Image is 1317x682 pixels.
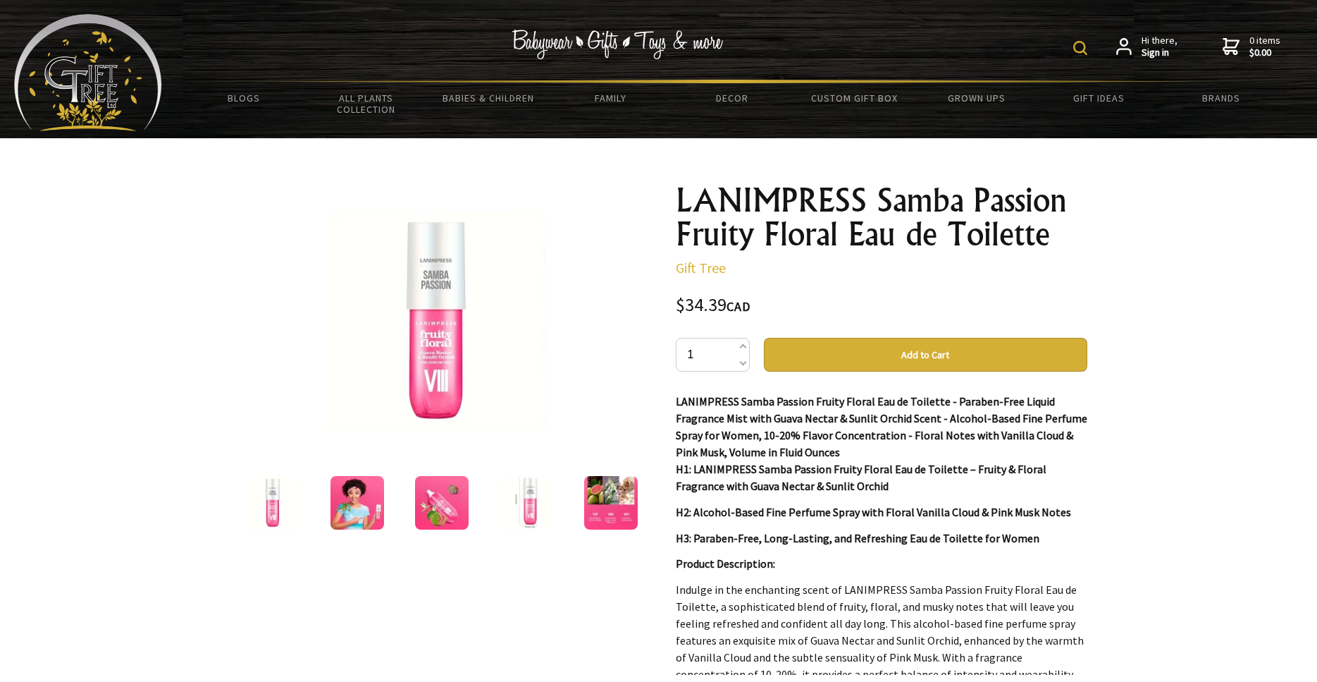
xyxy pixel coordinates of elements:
a: Babies & Children [427,83,549,113]
h1: LANIMPRESS Samba Passion Fruity Floral Eau de Toilette [676,183,1087,251]
strong: LANIMPRESS Samba Passion Fruity Floral Eau de Toilette - Paraben-Free Liquid Fragrance Mist with ... [676,394,1087,459]
img: Babywear - Gifts - Toys & more [512,30,724,59]
img: LANIMPRESS Samba Passion Fruity Floral Eau de Toilette [326,211,546,431]
img: Babyware - Gifts - Toys and more... [14,14,162,131]
a: Decor [672,83,793,113]
strong: Product Description: [676,556,775,571]
a: Hi there,Sign in [1116,35,1177,59]
strong: H2: Alcohol-Based Fine Perfume Spray with Floral Vanilla Cloud & Pink Musk Notes [676,505,1071,519]
a: Brands [1160,83,1282,113]
span: 0 items [1249,34,1280,59]
img: LANIMPRESS Samba Passion Fruity Floral Eau de Toilette [246,476,299,530]
span: Hi there, [1142,35,1177,59]
img: product search [1073,41,1087,55]
strong: Sign in [1142,47,1177,59]
a: BLOGS [183,83,305,113]
strong: H3: Paraben-Free, Long-Lasting, and Refreshing Eau de Toilette for Women [676,531,1039,545]
a: 0 items$0.00 [1223,35,1280,59]
a: Family [549,83,671,113]
strong: $0.00 [1249,47,1280,59]
img: LANIMPRESS Samba Passion Fruity Floral Eau de Toilette [500,476,553,530]
a: Gift Ideas [1038,83,1160,113]
a: Gift Tree [676,259,726,276]
a: Grown Ups [915,83,1037,113]
img: LANIMPRESS Samba Passion Fruity Floral Eau de Toilette [415,476,469,530]
a: Custom Gift Box [793,83,915,113]
span: CAD [726,298,750,315]
strong: H1: LANIMPRESS Samba Passion Fruity Floral Eau de Toilette – Fruity & Floral Fragrance with Guava... [676,462,1046,493]
img: LANIMPRESS Samba Passion Fruity Floral Eau de Toilette [330,476,384,530]
button: Add to Cart [764,338,1087,372]
img: LANIMPRESS Samba Passion Fruity Floral Eau de Toilette [584,476,638,530]
div: $34.39 [676,296,1087,315]
a: All Plants Collection [305,83,427,124]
